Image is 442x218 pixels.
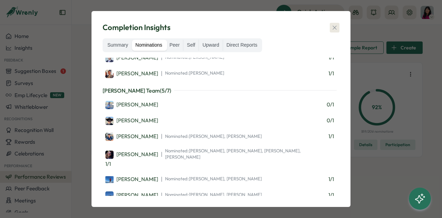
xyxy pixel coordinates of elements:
[105,101,114,109] img: John LaPorga
[105,70,158,78] div: [PERSON_NAME]
[105,133,114,141] img: Jamal Lorta
[105,150,158,159] a: Adam Ring[PERSON_NAME]
[199,40,222,51] label: Upward
[161,69,162,78] span: |
[105,133,158,141] div: [PERSON_NAME]
[105,117,114,125] img: Pete Cruz
[328,176,334,183] span: 1 / 1
[166,40,183,51] label: Peer
[165,148,334,160] span: Nominated: [PERSON_NAME], [PERSON_NAME], [PERSON_NAME], [PERSON_NAME]
[104,40,132,51] label: Summary
[161,191,162,199] span: |
[161,53,162,62] span: |
[105,54,114,62] img: Antonio Carrillo
[105,151,114,159] img: Adam Ring
[165,70,224,76] span: Nominated: [PERSON_NAME]
[223,40,261,51] label: Direct Reports
[161,132,162,141] span: |
[328,191,334,199] span: 1 / 1
[105,69,158,78] a: Oliver Paje[PERSON_NAME]
[105,175,158,184] a: Joseph Fonseca[PERSON_NAME]
[328,70,334,77] span: 1 / 1
[165,133,262,140] span: Nominated: [PERSON_NAME], [PERSON_NAME]
[105,176,114,184] img: Joseph Fonseca
[105,53,158,62] a: Antonio Carrillo[PERSON_NAME]
[105,176,158,184] div: [PERSON_NAME]
[328,54,334,61] span: 1 / 1
[132,40,166,51] label: Nominations
[105,70,114,78] img: Oliver Paje
[183,40,199,51] label: Self
[161,175,162,183] span: |
[165,192,262,198] span: Nominated: [PERSON_NAME], [PERSON_NAME]
[105,54,158,62] div: [PERSON_NAME]
[105,151,158,159] div: [PERSON_NAME]
[103,86,171,95] p: [PERSON_NAME] Team ( 5 / 7 )
[327,117,334,124] span: 0 / 1
[105,191,158,200] a: Julien Favero[PERSON_NAME]
[105,101,158,109] div: [PERSON_NAME]
[328,133,334,140] span: 1 / 1
[105,191,158,200] div: [PERSON_NAME]
[327,101,334,108] span: 0 / 1
[165,176,262,182] span: Nominated: [PERSON_NAME], [PERSON_NAME]
[161,150,162,159] span: |
[105,160,111,168] span: 1 / 1
[103,22,171,33] span: Completion Insights
[165,54,224,60] span: Nominated: [PERSON_NAME]
[105,132,158,141] a: Jamal Lorta[PERSON_NAME]
[105,116,158,125] a: Pete Cruz[PERSON_NAME]
[105,117,158,125] div: [PERSON_NAME]
[105,191,114,200] img: Julien Favero
[105,100,158,109] a: John LaPorga[PERSON_NAME]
